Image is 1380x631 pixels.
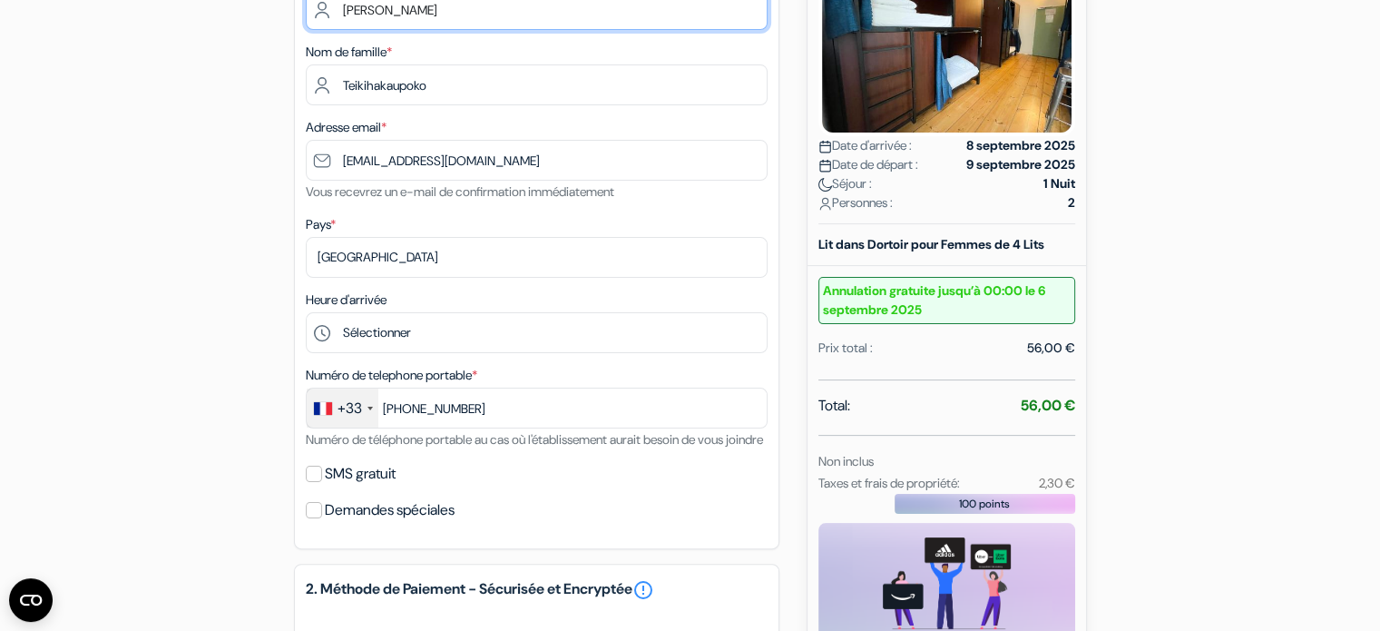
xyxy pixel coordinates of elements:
img: calendar.svg [818,159,832,173]
input: 6 12 34 56 78 [306,388,768,429]
strong: 1 Nuit [1043,174,1075,193]
span: Personnes : [818,193,893,212]
div: +33 [338,398,362,419]
strong: 9 septembre 2025 [966,155,1075,174]
small: Annulation gratuite jusqu’à 00:00 le 6 septembre 2025 [818,277,1075,324]
span: Date de départ : [818,155,918,174]
small: 2,30 € [1038,475,1074,491]
img: gift_card_hero_new.png [883,537,1011,629]
strong: 2 [1068,193,1075,212]
label: SMS gratuit [325,461,396,487]
label: Heure d'arrivée [306,291,387,310]
small: Numéro de téléphone portable au cas où l'établissement aurait besoin de vous joindre [306,431,763,448]
input: Entrer adresse e-mail [306,140,768,181]
label: Nom de famille [306,43,392,62]
small: Vous recevrez un e-mail de confirmation immédiatement [306,183,614,200]
h5: 2. Méthode de Paiement - Sécurisée et Encryptée [306,579,768,601]
span: Date d'arrivée : [818,136,912,155]
div: 56,00 € [1027,339,1075,358]
label: Adresse email [306,118,387,137]
button: Ouvrir le widget CMP [9,578,53,622]
img: user_icon.svg [818,197,832,211]
span: Total: [818,395,850,417]
label: Demandes spéciales [325,498,455,523]
strong: 56,00 € [1021,396,1075,415]
div: Prix total : [818,339,873,358]
small: Non inclus [818,453,874,469]
img: moon.svg [818,178,832,192]
label: Numéro de telephone portable [306,366,477,385]
a: error_outline [632,579,654,601]
span: 100 points [959,496,1010,512]
b: Lit dans Dortoir pour Femmes de 4 Lits [818,236,1044,252]
strong: 8 septembre 2025 [966,136,1075,155]
small: Taxes et frais de propriété: [818,475,960,491]
input: Entrer le nom de famille [306,64,768,105]
span: Séjour : [818,174,872,193]
div: France: +33 [307,389,378,428]
label: Pays [306,215,336,234]
img: calendar.svg [818,140,832,153]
